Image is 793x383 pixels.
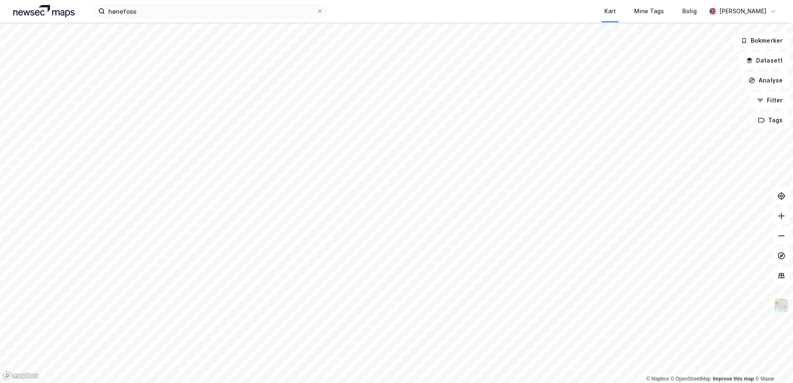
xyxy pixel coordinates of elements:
div: Mine Tags [634,6,664,16]
button: Datasett [739,52,790,69]
img: logo.a4113a55bc3d86da70a041830d287a7e.svg [13,5,75,17]
input: Søk på adresse, matrikkel, gårdeiere, leietakere eller personer [105,5,316,17]
button: Bokmerker [734,32,790,49]
div: Bolig [682,6,697,16]
a: Mapbox [646,376,669,382]
a: Improve this map [713,376,754,382]
button: Analyse [742,72,790,89]
div: Kart [604,6,616,16]
iframe: Chat Widget [752,343,793,383]
button: Tags [751,112,790,128]
div: [PERSON_NAME] [719,6,766,16]
a: OpenStreetMap [671,376,711,382]
a: Mapbox homepage [2,371,39,381]
div: Kontrollprogram for chat [752,343,793,383]
button: Filter [750,92,790,109]
img: Z [774,298,789,313]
